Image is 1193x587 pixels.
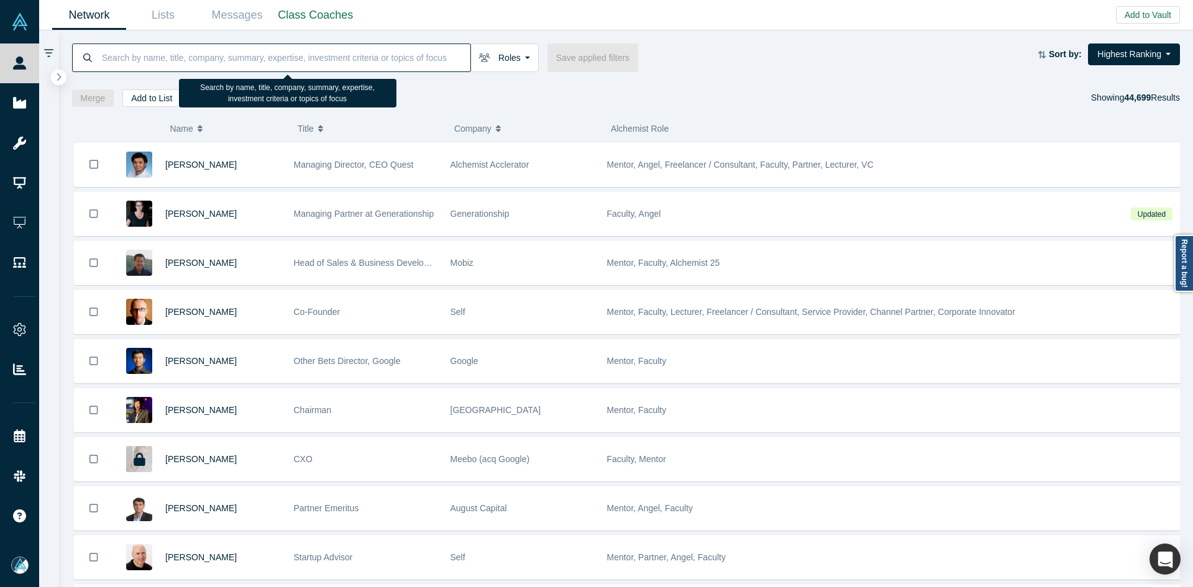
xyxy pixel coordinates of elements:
[607,209,661,219] span: Faculty, Angel
[450,258,473,268] span: Mobiz
[450,454,530,464] span: Meebo (acq Google)
[170,116,193,142] span: Name
[607,356,667,366] span: Mentor, Faculty
[294,503,359,513] span: Partner Emeritus
[611,124,669,134] span: Alchemist Role
[294,160,414,170] span: Managing Director, CEO Quest
[294,405,332,415] span: Chairman
[1124,93,1180,102] span: Results
[454,116,598,142] button: Company
[1131,207,1172,221] span: Updated
[11,557,29,574] img: Mia Scott's Account
[1049,49,1082,59] strong: Sort by:
[52,1,126,30] a: Network
[75,340,113,383] button: Bookmark
[165,503,237,513] a: [PERSON_NAME]
[165,454,237,464] a: [PERSON_NAME]
[1116,6,1180,24] button: Add to Vault
[126,299,152,325] img: Robert Winder's Profile Image
[450,209,510,219] span: Generationship
[165,307,237,317] a: [PERSON_NAME]
[294,258,482,268] span: Head of Sales & Business Development (interim)
[450,552,465,562] span: Self
[294,356,401,366] span: Other Bets Director, Google
[126,152,152,178] img: Gnani Palanikumar's Profile Image
[126,397,152,423] img: Timothy Chou's Profile Image
[75,438,113,481] button: Bookmark
[607,160,874,170] span: Mentor, Angel, Freelancer / Consultant, Faculty, Partner, Lecturer, VC
[547,43,638,72] button: Save applied filters
[165,209,237,219] a: [PERSON_NAME]
[470,43,539,72] button: Roles
[126,1,200,30] a: Lists
[454,116,491,142] span: Company
[607,552,726,562] span: Mentor, Partner, Angel, Faculty
[165,405,237,415] a: [PERSON_NAME]
[75,242,113,284] button: Bookmark
[298,116,314,142] span: Title
[607,503,693,513] span: Mentor, Angel, Faculty
[75,143,113,186] button: Bookmark
[75,536,113,579] button: Bookmark
[72,89,114,107] button: Merge
[165,552,237,562] a: [PERSON_NAME]
[165,356,237,366] a: [PERSON_NAME]
[294,307,341,317] span: Co-Founder
[298,116,441,142] button: Title
[1174,235,1193,292] a: Report a bug!
[200,1,274,30] a: Messages
[1091,89,1180,107] div: Showing
[75,487,113,530] button: Bookmark
[126,495,152,521] img: Vivek Mehra's Profile Image
[294,209,434,219] span: Managing Partner at Generationship
[75,389,113,432] button: Bookmark
[294,454,313,464] span: CXO
[122,89,181,107] button: Add to List
[450,160,529,170] span: Alchemist Acclerator
[450,307,465,317] span: Self
[75,193,113,235] button: Bookmark
[75,291,113,334] button: Bookmark
[450,356,478,366] span: Google
[101,43,470,72] input: Search by name, title, company, summary, expertise, investment criteria or topics of focus
[126,201,152,227] img: Rachel Chalmers's Profile Image
[274,1,357,30] a: Class Coaches
[165,160,237,170] a: [PERSON_NAME]
[294,552,353,562] span: Startup Advisor
[126,250,152,276] img: Michael Chang's Profile Image
[126,544,152,570] img: Adam Frankl's Profile Image
[126,348,152,374] img: Steven Kan's Profile Image
[165,258,237,268] a: [PERSON_NAME]
[1088,43,1180,65] button: Highest Ranking
[607,405,667,415] span: Mentor, Faculty
[607,454,666,464] span: Faculty, Mentor
[450,503,507,513] span: August Capital
[450,405,541,415] span: [GEOGRAPHIC_DATA]
[607,307,1015,317] span: Mentor, Faculty, Lecturer, Freelancer / Consultant, Service Provider, Channel Partner, Corporate ...
[170,116,285,142] button: Name
[607,258,720,268] span: Mentor, Faculty, Alchemist 25
[1124,93,1151,102] strong: 44,699
[11,13,29,30] img: Alchemist Vault Logo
